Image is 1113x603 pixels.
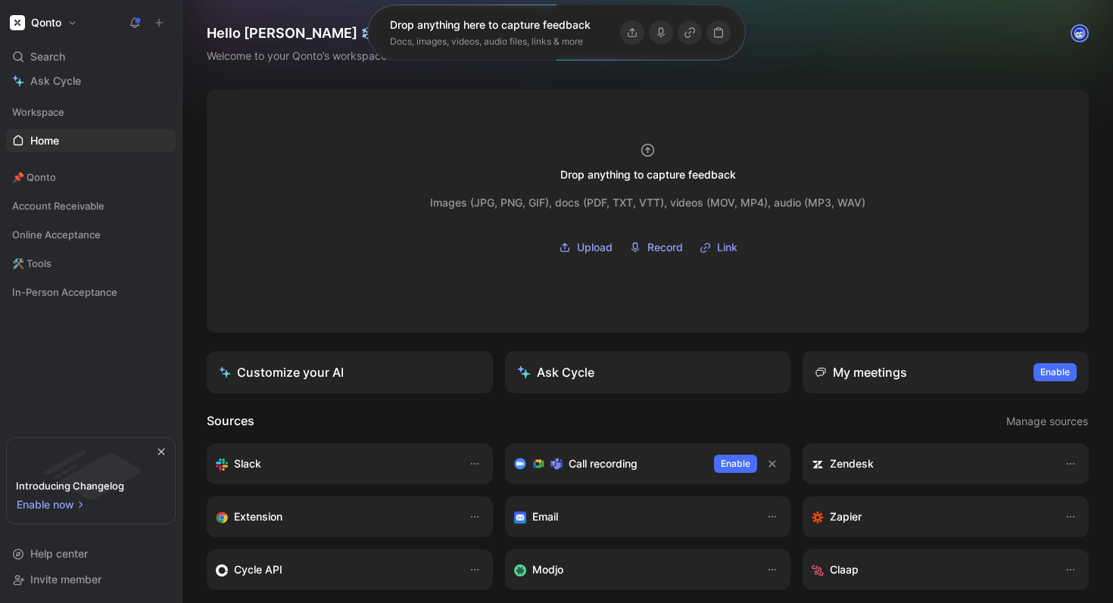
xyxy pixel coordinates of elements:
span: 🛠️ Tools [12,256,51,271]
span: Workspace [12,104,64,120]
a: Home [6,129,176,152]
button: Link [694,236,743,259]
button: Enable [1033,363,1077,381]
div: Record & transcribe meetings from Zoom, Meet & Teams. [514,455,703,473]
h3: Call recording [569,455,638,473]
span: Enable [1040,365,1070,380]
div: Forward emails to your feedback inbox [514,508,752,526]
a: Customize your AI [207,351,493,393]
span: Ask Cycle [30,72,81,90]
div: Capture feedback from thousands of sources with Zapier (survey results, recordings, sheets, etc). [812,508,1049,526]
div: Docs, images, videos, audio files, links & more [390,34,591,49]
div: In-Person Acceptance [6,281,176,303]
h3: Extension [234,508,282,526]
div: Online Acceptance [6,223,176,246]
h3: Claap [830,561,859,579]
div: 📌 Qonto [6,166,176,193]
span: Account Receivable [12,198,104,213]
div: Invite member [6,568,176,591]
div: Sync customers & send feedback from custom sources. Get inspired by our favorite use case [216,561,454,579]
h3: Email [532,508,558,526]
button: Enable [714,455,757,473]
img: bg-BLZuj68n.svg [20,438,162,515]
span: Search [30,48,65,66]
h1: Qonto [31,16,61,30]
a: Ask Cycle [6,70,176,92]
div: Account Receivable [6,194,176,217]
h1: Hello [PERSON_NAME] ❄️ [207,24,447,42]
div: Images (JPG, PNG, GIF), docs (PDF, TXT, VTT), videos (MOV, MP4), audio (MP3, WAV) [430,194,865,212]
button: Ask Cycle [505,351,791,393]
span: Link [717,238,737,256]
span: In-Person Acceptance [12,284,117,300]
div: 🛠️ Tools [6,252,176,275]
div: Ask Cycle [517,363,594,381]
span: Enable now [17,496,76,514]
div: Customize your AI [219,363,344,381]
span: Enable [721,456,750,471]
span: Upload [577,238,613,256]
div: Account Receivable [6,194,176,222]
div: In-Person Acceptance [6,281,176,308]
div: Online Acceptance [6,223,176,250]
h2: Sources [207,412,254,431]
h3: Slack [234,455,261,473]
button: Upload [553,236,618,259]
span: 📌 Qonto [12,169,56,185]
div: Claap [812,561,1049,579]
div: Sync your customers, send feedback and get updates in Slack [216,455,454,473]
img: avatar [1072,26,1087,41]
div: Search [6,45,176,68]
div: 📌 Qonto [6,166,176,188]
div: Introducing Changelog [16,477,124,495]
div: Capture feedback from anywhere on the web [216,508,454,526]
button: Enable now [16,495,87,514]
h3: Modjo [532,561,563,579]
button: Manage sources [1005,412,1089,431]
h3: Zapier [830,508,862,526]
h3: Cycle API [234,561,282,579]
button: Record [624,236,688,259]
span: Record [647,238,683,256]
div: Welcome to your Qonto’s workspace [207,47,447,65]
div: Drop anything to capture feedback [560,166,736,184]
h3: Zendesk [830,455,874,473]
div: Workspace [6,101,176,123]
div: Sync customers and create docs [812,455,1049,473]
span: Invite member [30,573,101,586]
div: My meetings [815,363,907,381]
button: QontoQonto [6,12,81,33]
span: Online Acceptance [12,227,101,242]
span: Manage sources [1006,412,1088,430]
div: 🛠️ Tools [6,252,176,279]
div: Help center [6,542,176,565]
span: Help center [30,547,88,560]
span: Home [30,133,59,148]
div: Drop anything here to capture feedback [390,16,591,34]
img: Qonto [10,15,25,30]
